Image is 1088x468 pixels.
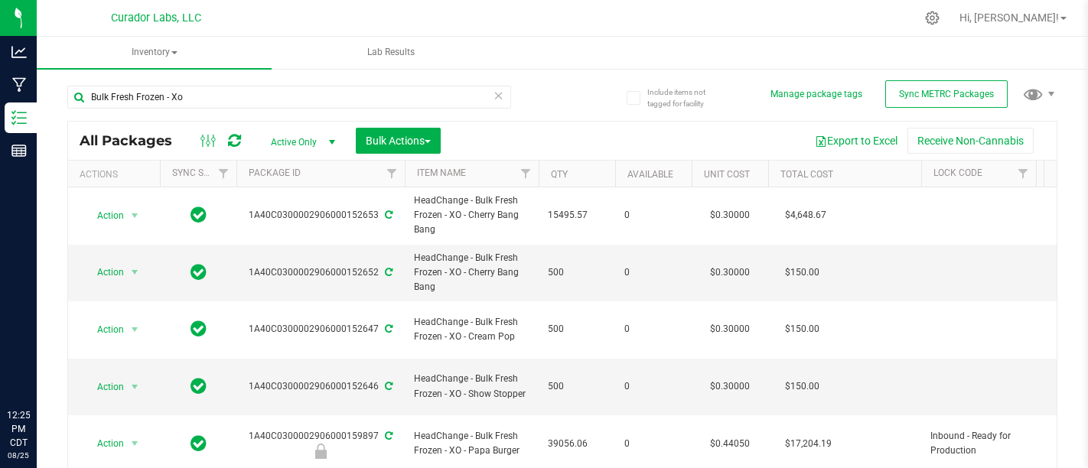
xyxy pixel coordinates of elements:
[383,267,393,278] span: Sync from Compliance System
[494,86,504,106] span: Clear
[80,169,154,180] div: Actions
[692,359,768,416] td: $0.30000
[383,431,393,441] span: Sync from Compliance System
[211,161,236,187] a: Filter
[11,143,27,158] inline-svg: Reports
[83,376,125,398] span: Action
[11,77,27,93] inline-svg: Manufacturing
[624,208,682,223] span: 0
[83,319,125,340] span: Action
[627,169,673,180] a: Available
[125,319,145,340] span: select
[37,37,272,69] a: Inventory
[885,80,1008,108] button: Sync METRC Packages
[234,322,407,336] div: 1A40C0300002906000152647
[125,262,145,283] span: select
[647,86,724,109] span: Include items not tagged for facility
[692,245,768,302] td: $0.30000
[234,265,407,280] div: 1A40C0300002906000152652
[234,444,407,459] div: Inbound - Ready for Production
[7,408,30,450] p: 12:25 PM CDT
[191,433,207,454] span: In Sync
[899,89,994,99] span: Sync METRC Packages
[414,193,529,238] span: HeadChange - Bulk Fresh Frozen - XO - Cherry Bang Bang
[234,379,407,394] div: 1A40C0300002906000152646
[383,323,393,334] span: Sync from Compliance System
[548,437,606,451] span: 39056.06
[624,379,682,394] span: 0
[414,372,529,401] span: HeadChange - Bulk Fresh Frozen - XO - Show Stopper
[907,128,1034,154] button: Receive Non-Cannabis
[356,128,441,154] button: Bulk Actions
[125,205,145,226] span: select
[383,210,393,220] span: Sync from Compliance System
[249,167,301,178] a: Package ID
[234,208,407,223] div: 1A40C0300002906000152653
[1011,161,1036,187] a: Filter
[111,11,201,24] span: Curador Labs, LLC
[548,322,606,336] span: 500
[805,128,907,154] button: Export to Excel
[624,437,682,451] span: 0
[692,187,768,245] td: $0.30000
[417,167,466,178] a: Item Name
[67,86,511,109] input: Search Package ID, Item Name, SKU, Lot or Part Number...
[777,375,827,398] span: $150.00
[83,205,125,226] span: Action
[624,322,682,336] span: 0
[692,301,768,359] td: $0.30000
[770,88,862,101] button: Manage package tags
[191,318,207,340] span: In Sync
[11,110,27,125] inline-svg: Inventory
[379,161,405,187] a: Filter
[551,169,568,180] a: Qty
[777,204,834,226] span: $4,648.67
[933,167,982,178] a: Lock Code
[383,381,393,392] span: Sync from Compliance System
[414,429,529,458] span: HeadChange - Bulk Fresh Frozen - XO - Papa Burger
[704,169,750,180] a: Unit Cost
[125,433,145,454] span: select
[83,262,125,283] span: Action
[347,46,435,59] span: Lab Results
[780,169,833,180] a: Total Cost
[15,346,61,392] iframe: Resource center
[191,262,207,283] span: In Sync
[414,315,529,344] span: HeadChange - Bulk Fresh Frozen - XO - Cream Pop
[777,318,827,340] span: $150.00
[11,44,27,60] inline-svg: Analytics
[777,433,839,455] span: $17,204.19
[548,379,606,394] span: 500
[959,11,1059,24] span: Hi, [PERSON_NAME]!
[548,265,606,280] span: 500
[125,376,145,398] span: select
[191,375,207,397] span: In Sync
[923,11,942,25] div: Manage settings
[191,204,207,226] span: In Sync
[172,167,231,178] a: Sync Status
[930,429,1027,458] span: Inbound - Ready for Production
[777,262,827,284] span: $150.00
[414,251,529,295] span: HeadChange - Bulk Fresh Frozen - XO - Cherry Bang Bang
[624,265,682,280] span: 0
[548,208,606,223] span: 15495.57
[7,450,30,461] p: 08/25
[273,37,508,69] a: Lab Results
[234,429,407,459] div: 1A40C0300002906000159897
[513,161,539,187] a: Filter
[80,132,187,149] span: All Packages
[366,135,431,147] span: Bulk Actions
[83,433,125,454] span: Action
